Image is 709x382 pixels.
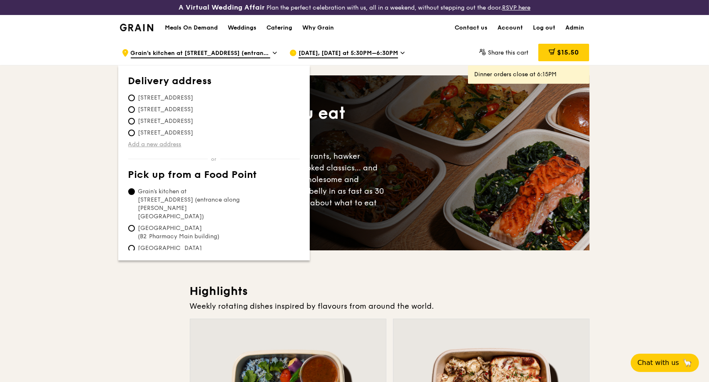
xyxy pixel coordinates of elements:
[261,15,297,40] a: Catering
[128,75,300,90] th: Delivery address
[128,140,300,149] a: Add a new address
[557,48,579,56] span: $15.50
[297,15,339,40] a: Why Grain
[128,244,252,269] span: [GEOGRAPHIC_DATA] (Level 1 [PERSON_NAME] block drop-off point)
[128,94,204,102] span: [STREET_ADDRESS]
[131,49,270,58] span: Grain's kitchen at [STREET_ADDRESS] (entrance along [PERSON_NAME][GEOGRAPHIC_DATA])
[223,15,261,40] a: Weddings
[118,3,591,12] div: Plan the perfect celebration with us, all in a weekend, without stepping out the door.
[228,15,256,40] div: Weddings
[637,358,679,368] span: Chat with us
[120,24,154,31] img: Grain
[128,106,135,113] input: [STREET_ADDRESS]
[561,15,590,40] a: Admin
[302,15,334,40] div: Why Grain
[128,188,135,195] input: Grain's kitchen at [STREET_ADDRESS] (entrance along [PERSON_NAME][GEOGRAPHIC_DATA])
[493,15,528,40] a: Account
[488,49,528,56] span: Share this cart
[528,15,561,40] a: Log out
[190,300,590,312] div: Weekly rotating dishes inspired by flavours from around the world.
[128,105,204,114] span: [STREET_ADDRESS]
[682,358,692,368] span: 🦙
[179,3,265,12] h3: A Virtual Wedding Affair
[128,224,252,241] span: [GEOGRAPHIC_DATA] (B2 Pharmacy Main building)
[190,284,590,299] h3: Highlights
[450,15,493,40] a: Contact us
[128,129,204,137] span: [STREET_ADDRESS]
[128,245,135,252] input: [GEOGRAPHIC_DATA] (Level 1 [PERSON_NAME] block drop-off point)
[128,117,204,125] span: [STREET_ADDRESS]
[128,187,252,221] span: Grain's kitchen at [STREET_ADDRESS] (entrance along [PERSON_NAME][GEOGRAPHIC_DATA])
[299,49,398,58] span: [DATE], [DATE] at 5:30PM–6:30PM
[128,169,300,184] th: Pick up from a Food Point
[475,70,583,79] div: Dinner orders close at 6:15PM
[120,15,154,40] a: GrainGrain
[502,4,530,11] a: RSVP here
[128,95,135,101] input: [STREET_ADDRESS]
[128,225,135,232] input: [GEOGRAPHIC_DATA] (B2 Pharmacy Main building)
[128,130,135,136] input: [STREET_ADDRESS]
[128,118,135,125] input: [STREET_ADDRESS]
[631,354,699,372] button: Chat with us🦙
[266,15,292,40] div: Catering
[165,24,218,32] h1: Meals On Demand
